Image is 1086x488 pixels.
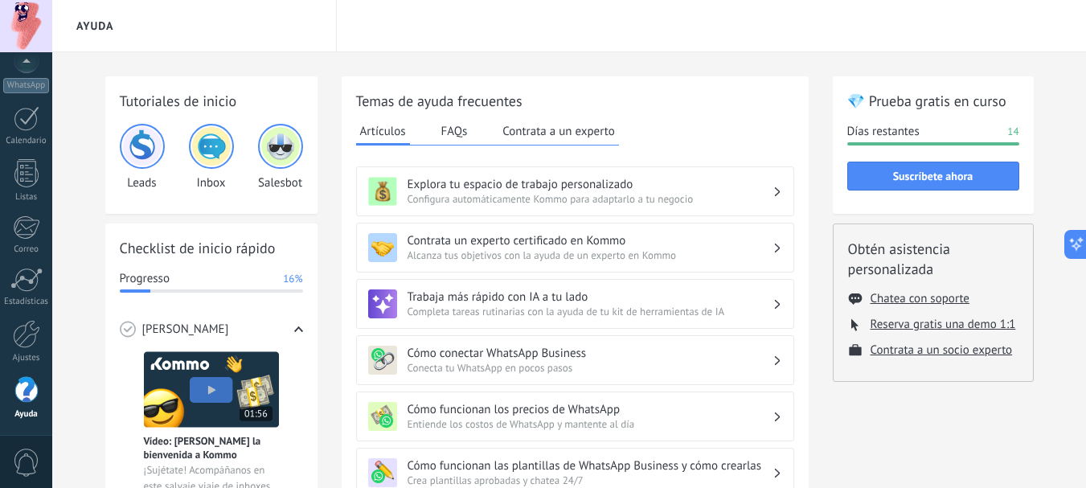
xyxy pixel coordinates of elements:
span: Días restantes [847,124,920,140]
div: Ajustes [3,353,50,363]
button: Suscríbete ahora [847,162,1019,191]
span: 16% [283,271,302,287]
h3: Contrata un experto certificado en Kommo [408,233,772,248]
h2: Tutoriales de inicio [120,91,303,111]
h3: Cómo funcionan las plantillas de WhatsApp Business y cómo crearlas [408,458,772,474]
div: Correo [3,244,50,255]
span: Vídeo: [PERSON_NAME] la bienvenida a Kommo [144,434,279,461]
h3: Explora tu espacio de trabajo personalizado [408,177,772,192]
button: Reserva gratis una demo 1:1 [871,317,1016,332]
div: Calendario [3,136,50,146]
img: Meet video [144,351,279,428]
div: WhatsApp [3,78,49,93]
span: [PERSON_NAME] [142,322,229,338]
span: Alcanza tus objetivos con la ayuda de un experto en Kommo [408,248,772,262]
div: Salesbot [258,124,303,191]
h2: Checklist de inicio rápido [120,238,303,258]
div: Ayuda [3,409,50,420]
button: FAQs [437,119,472,143]
span: Completa tareas rutinarias con la ayuda de tu kit de herramientas de IA [408,305,772,318]
span: 14 [1007,124,1018,140]
div: Estadísticas [3,297,50,307]
span: Progresso [120,271,170,287]
h2: Obtén asistencia personalizada [848,239,1018,279]
h3: Trabaja más rápido con IA a tu lado [408,289,772,305]
h2: 💎 Prueba gratis en curso [847,91,1019,111]
span: Suscríbete ahora [893,170,973,182]
button: Chatea con soporte [871,291,969,306]
button: Artículos [356,119,410,146]
span: Conecta tu WhatsApp en pocos pasos [408,361,772,375]
h3: Cómo funcionan los precios de WhatsApp [408,402,772,417]
h2: Temas de ayuda frecuentes [356,91,794,111]
div: Inbox [189,124,234,191]
h3: Cómo conectar WhatsApp Business [408,346,772,361]
span: Crea plantillas aprobadas y chatea 24/7 [408,474,772,487]
span: Configura automáticamente Kommo para adaptarlo a tu negocio [408,192,772,206]
span: Entiende los costos de WhatsApp y mantente al día [408,417,772,431]
div: Listas [3,192,50,203]
button: Contrata a un experto [498,119,618,143]
button: Contrata a un socio experto [871,342,1013,358]
div: Leads [120,124,165,191]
